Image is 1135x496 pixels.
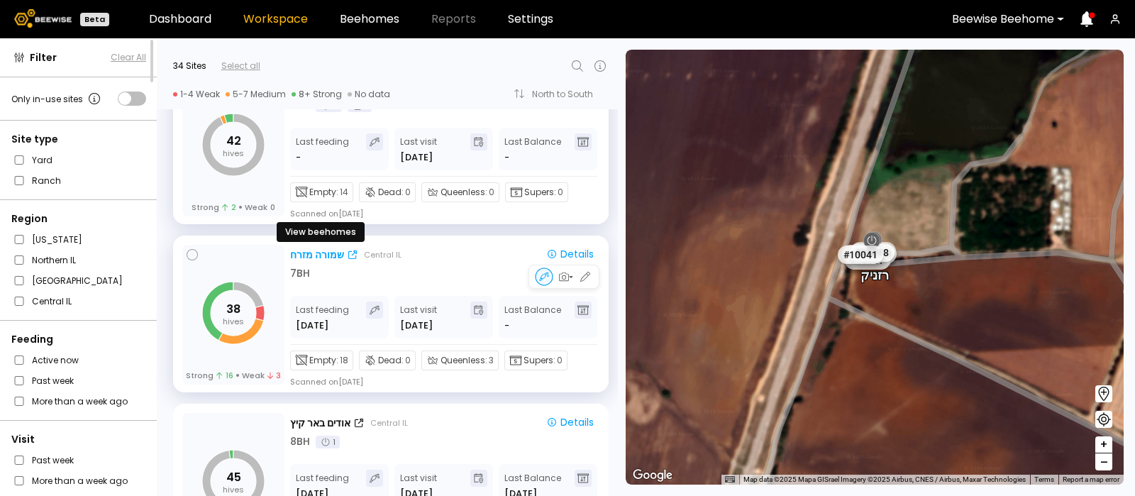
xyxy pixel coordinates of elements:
div: No data [348,89,390,100]
div: Dead: [359,351,416,370]
a: Report a map error [1063,475,1119,483]
span: – [1100,453,1108,471]
div: Last Balance [504,133,561,165]
div: 1 [316,436,340,448]
span: 3 [267,370,281,380]
label: Central IL [32,294,72,309]
div: Central IL [370,417,408,429]
div: 34 Sites [173,60,206,72]
tspan: 42 [226,133,241,149]
div: Dead: [359,182,416,202]
div: 8 BH [290,434,310,449]
div: [DATE] [400,150,433,165]
span: Map data ©2025 Mapa GISrael Imagery ©2025 Airbus, CNES / Airbus, Maxar Technologies [743,475,1026,483]
img: Beewise logo [14,9,72,28]
div: Supers: [504,351,567,370]
div: Scanned on [DATE] [290,376,363,387]
label: Active now [32,353,79,368]
div: Site type [11,132,146,147]
tspan: 45 [226,469,241,485]
div: 1-4 Weak [173,89,220,100]
div: Last visit [400,302,437,333]
button: + [1095,436,1112,453]
div: # 10041 [838,246,883,264]
label: [US_STATE] [32,232,82,247]
tspan: hives [223,484,244,495]
span: 3 [489,354,494,367]
div: Last visit [400,133,437,165]
div: רזניק [860,252,889,282]
label: Ranch [32,173,61,188]
div: Visit [11,432,146,447]
div: Central IL [364,249,402,260]
div: View beehomes [277,222,365,242]
span: - [504,150,509,165]
a: Dashboard [149,13,211,25]
div: Empty: [290,182,353,202]
label: Yard [32,153,52,167]
img: Google [629,466,676,485]
tspan: hives [223,148,244,159]
div: Last Balance [504,302,561,333]
a: Beehomes [340,13,399,25]
span: 14 [340,186,348,199]
label: Northern IL [32,253,76,268]
span: 18 [340,354,348,367]
div: - [296,150,302,165]
div: North to South [532,90,603,99]
div: Only in-use sites [11,90,103,107]
div: Empty: [290,351,353,370]
a: Terms (opens in new tab) [1034,475,1054,483]
button: – [1095,453,1112,470]
span: Reports [431,13,476,25]
div: Last feeding [296,302,349,333]
div: שמורה מזרח [290,248,344,263]
label: [GEOGRAPHIC_DATA] [32,273,123,288]
span: 0 [405,354,411,367]
div: Scanned on [DATE] [290,208,363,219]
div: 7 BH [290,266,310,281]
div: 8+ Strong [292,89,342,100]
label: Past week [32,373,74,388]
div: Beta [80,13,109,26]
button: Keyboard shortcuts [725,475,735,485]
div: Strong Weak [186,370,281,380]
div: Details [546,416,594,429]
div: Strong Weak [192,202,275,212]
div: Queenless: [421,351,499,370]
button: Details [541,414,599,431]
label: More than a week ago [32,473,128,488]
div: Select all [221,60,260,72]
span: 0 [557,354,563,367]
div: [DATE] [296,319,330,333]
a: Workspace [243,13,308,25]
span: 0 [405,186,411,199]
span: 16 [216,370,233,380]
div: Last feeding [296,133,349,165]
span: Filter [30,50,57,65]
div: Feeding [11,332,146,347]
div: Supers: [505,182,568,202]
a: Settings [508,13,553,25]
div: Queenless: [421,182,499,202]
span: 0 [270,202,275,212]
label: Past week [32,453,74,468]
div: אודים באר קיץ [290,416,350,431]
span: 2 [222,202,236,212]
div: [DATE] [400,319,433,333]
div: Details [546,248,594,260]
div: # 10087 [845,251,890,270]
tspan: 38 [226,301,240,317]
span: + [1100,436,1108,453]
div: 5-7 Medium [226,89,286,100]
div: Region [11,211,146,226]
a: Open this area in Google Maps (opens a new window) [629,466,676,485]
span: - [504,319,509,333]
label: More than a week ago [32,394,128,409]
button: Clear All [111,51,146,64]
span: 0 [558,186,563,199]
button: Details [541,246,599,263]
tspan: hives [223,316,244,327]
span: 0 [489,186,494,199]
